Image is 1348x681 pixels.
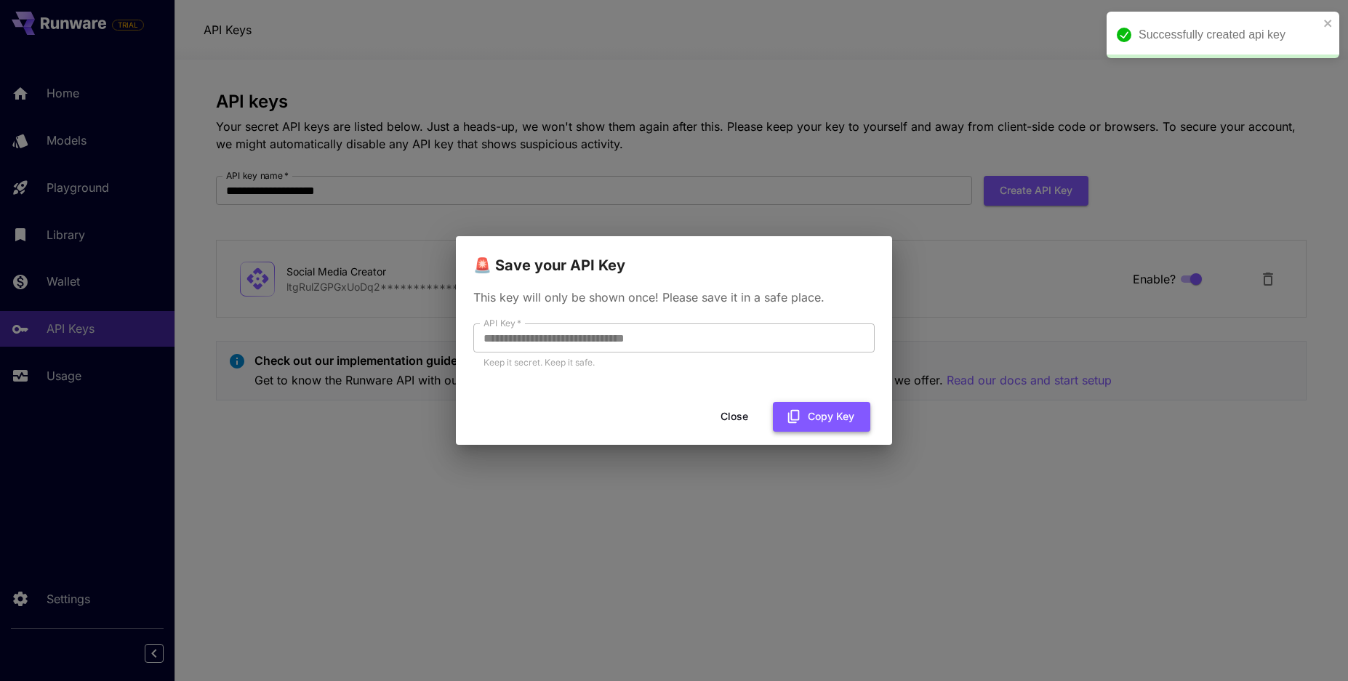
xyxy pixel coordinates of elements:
div: Successfully created api key [1139,26,1319,44]
h2: 🚨 Save your API Key [456,236,892,277]
button: Copy Key [773,402,870,432]
p: Keep it secret. Keep it safe. [484,355,864,370]
label: API Key [484,317,521,329]
p: This key will only be shown once! Please save it in a safe place. [473,289,875,306]
button: close [1323,17,1333,29]
button: Close [702,402,767,432]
